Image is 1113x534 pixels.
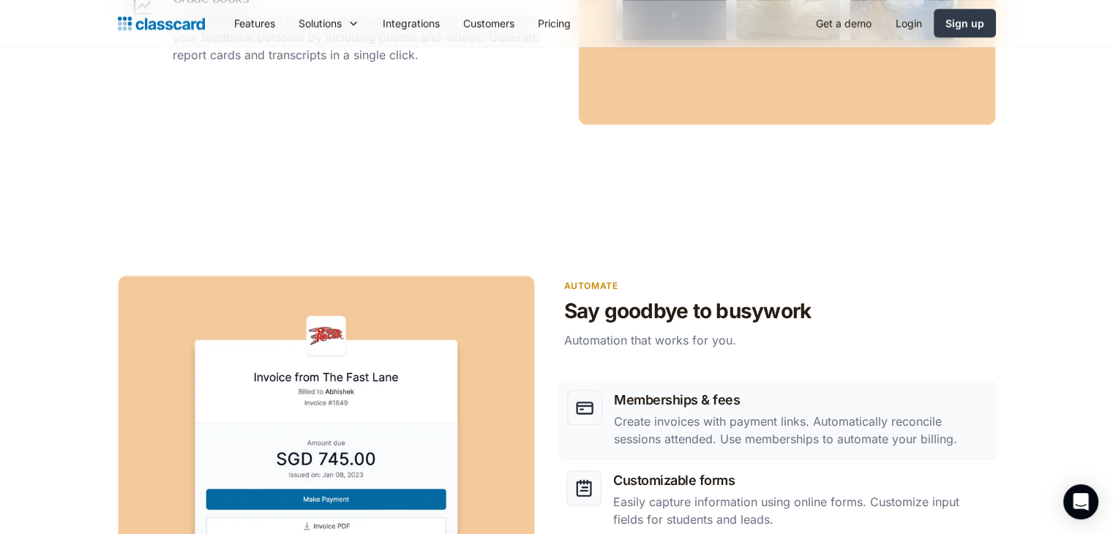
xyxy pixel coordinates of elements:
[371,7,451,40] a: Integrations
[451,7,526,40] a: Customers
[945,15,984,31] div: Sign up
[613,493,987,528] p: Easily capture information using online forms. Customize input fields for students and leads.
[564,279,996,293] p: Automate
[884,7,934,40] a: Login
[526,7,582,40] a: Pricing
[614,413,986,448] p: Create invoices with payment links. Automatically reconcile sessions attended. Use memberships to...
[222,7,287,40] a: Features
[613,470,987,490] h3: Customizable forms
[614,390,986,410] h3: Memberships & fees
[804,7,883,40] a: Get a demo
[934,9,996,37] a: Sign up
[118,13,205,34] a: Logo
[299,15,342,31] div: Solutions
[1063,484,1098,519] div: Open Intercom Messenger
[287,7,371,40] div: Solutions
